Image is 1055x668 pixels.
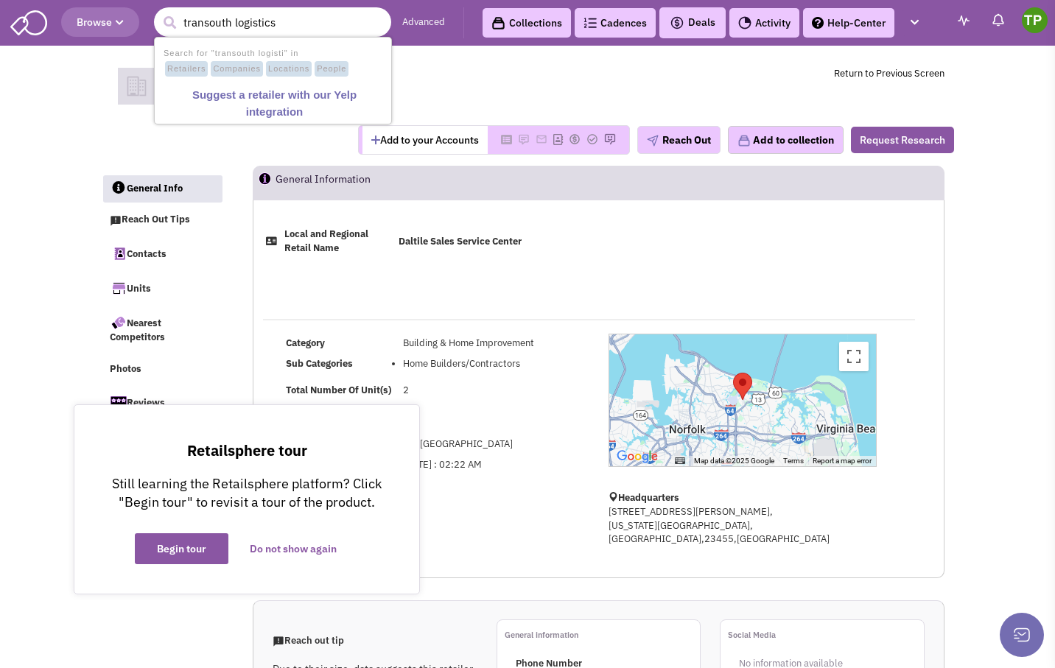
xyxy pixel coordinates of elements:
a: Suggest a retailer with our Yelp integration [160,85,389,122]
img: SmartAdmin [10,7,47,35]
img: plane.png [647,135,659,147]
a: Reviews [102,387,222,418]
b: Daltile Sales Service Center [399,235,522,247]
button: Toggle fullscreen view [839,342,869,371]
span: Retailers [165,61,208,77]
img: Please add to your accounts [518,133,530,145]
a: Help-Center [803,8,894,38]
img: Please add to your accounts [586,133,598,145]
button: Request Research [851,127,954,153]
button: Browse [61,7,139,37]
a: Units [102,273,222,303]
a: Terms [783,457,804,465]
b: Category [286,337,325,349]
a: Open this area in Google Maps (opens a new window) [613,447,662,466]
li: Search for "transouth logisti" in [156,44,390,78]
span: Companies [211,61,263,77]
span: Deals [670,15,715,29]
a: Reach Out Tips [102,206,222,234]
a: Cadences [575,8,656,38]
button: Keyboard shortcuts [675,456,685,466]
span: Reach out tip [273,634,344,647]
a: Activity [729,8,799,38]
p: [STREET_ADDRESS][PERSON_NAME], [US_STATE][GEOGRAPHIC_DATA],[GEOGRAPHIC_DATA],23455,[GEOGRAPHIC_DATA] [609,505,877,546]
b: Suggest a retailer with our Yelp integration [192,88,357,118]
span: Map data ©2025 Google [694,457,774,465]
input: Search [154,7,391,37]
button: Reach Out [637,126,721,154]
img: icon-deals.svg [670,14,684,32]
a: Collections [483,8,571,38]
td: CA, [GEOGRAPHIC_DATA] [400,435,589,454]
p: Retailsphere tour [104,442,390,460]
img: Google [613,447,662,466]
img: Cadences_logo.png [583,18,597,28]
a: Nearest Competitors [102,307,222,352]
span: Browse [77,15,124,29]
a: General Info [103,175,222,203]
img: Activity.png [738,16,751,29]
p: General information [505,627,701,642]
td: Building & Home Improvement [400,334,589,354]
h2: General Information [276,166,413,199]
button: Add to your Accounts [362,126,488,154]
b: Total Number Of Unit(s) [286,384,391,396]
b: Headquarters [618,491,679,504]
img: help.png [812,17,824,29]
button: Deals [665,13,720,32]
img: icon-collection-lavender.png [737,134,751,147]
td: 1 [400,401,589,435]
p: Social Media [728,627,924,642]
span: People [315,61,348,77]
img: icon-default-company.png [111,68,162,105]
img: Please add to your accounts [604,133,616,145]
a: Advanced [402,15,445,29]
p: Still learning the Retailsphere platform? Click "Begin tour" to revisit a tour of the product. [104,474,390,511]
b: Local and Regional Retail Name [284,228,368,254]
a: Photos [102,356,222,384]
div: Daltile Sales Service Center [733,373,752,400]
b: Sub Categories [286,357,353,370]
img: Please add to your accounts [536,133,547,145]
a: Return to Previous Screen [834,67,944,80]
li: Home Builders/Contractors [403,357,586,371]
a: Report a map error [813,457,872,465]
img: Theshay Prince [1022,7,1048,33]
td: 2 [400,381,589,401]
td: [DATE] : 02:22 AM [400,454,589,474]
img: Please add to your accounts [569,133,581,145]
span: Locations [266,61,312,77]
button: Do not show again [228,533,359,564]
img: icon-collection-lavender-black.svg [491,16,505,30]
button: Begin tour [135,533,228,564]
a: Contacts [102,238,222,269]
button: Add to collection [728,126,844,154]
